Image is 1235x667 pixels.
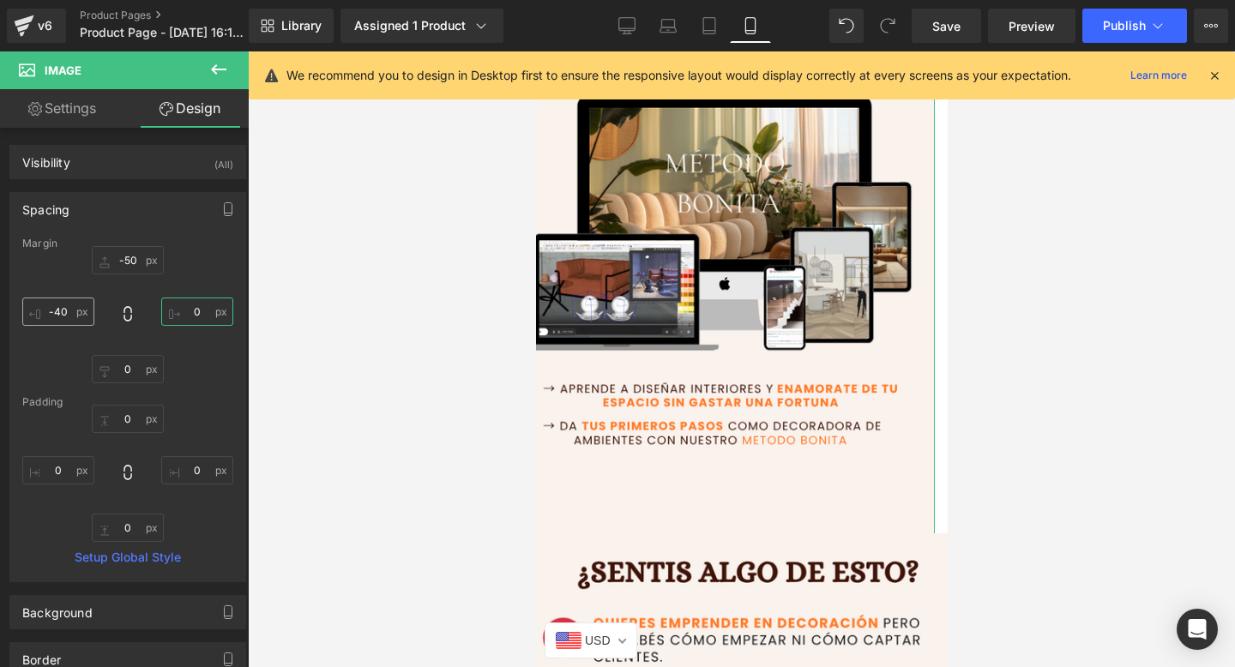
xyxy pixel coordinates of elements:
[354,17,490,34] div: Assigned 1 Product
[22,456,94,484] input: 0
[92,246,164,274] input: 0
[22,596,93,620] div: Background
[606,9,648,43] a: Desktop
[1082,9,1187,43] button: Publish
[22,193,69,217] div: Spacing
[22,237,233,249] div: Margin
[45,63,81,77] span: Image
[128,89,252,128] a: Design
[22,396,233,408] div: Padding
[281,18,322,33] span: Library
[22,297,94,326] input: 0
[22,550,233,564] a: Setup Global Style
[730,9,771,43] a: Mobile
[871,9,905,43] button: Redo
[1124,65,1194,86] a: Learn more
[80,9,277,22] a: Product Pages
[1103,19,1146,33] span: Publish
[22,146,70,170] div: Visibility
[829,9,864,43] button: Undo
[988,9,1075,43] a: Preview
[22,643,61,667] div: Border
[92,405,164,433] input: 0
[1177,609,1218,650] div: Open Intercom Messenger
[7,9,66,43] a: v6
[214,146,233,174] div: (All)
[161,456,233,484] input: 0
[1194,9,1228,43] button: More
[932,17,961,35] span: Save
[249,9,334,43] a: New Library
[1009,17,1055,35] span: Preview
[689,9,730,43] a: Tablet
[92,355,164,383] input: 0
[34,15,56,37] div: v6
[49,582,75,596] span: USD
[80,26,244,39] span: Product Page - [DATE] 16:18:38
[648,9,689,43] a: Laptop
[161,297,233,326] input: 0
[92,514,164,542] input: 0
[286,66,1071,85] p: We recommend you to design in Desktop first to ensure the responsive layout would display correct...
